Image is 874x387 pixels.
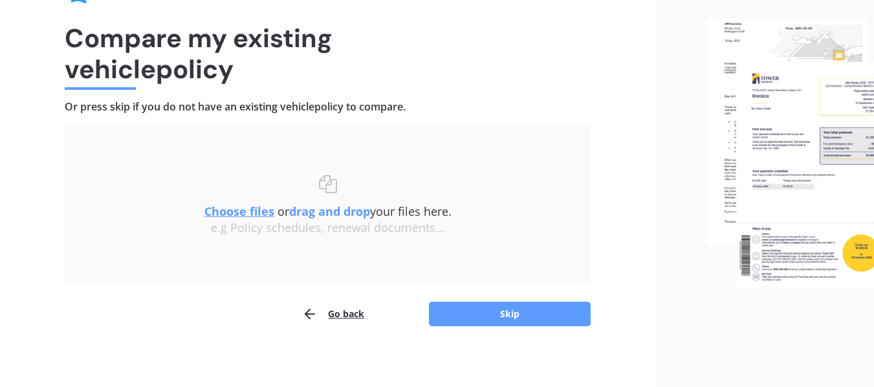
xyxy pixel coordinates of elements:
[65,23,591,85] h1: Compare my existing vehicle policy
[65,100,591,114] h4: Or press skip if you do not have an existing vehicle policy to compare.
[91,221,565,235] div: e.g Policy schedules, renewal documents...
[204,204,274,219] u: Choose files
[204,204,452,219] span: or your files here.
[289,204,370,219] b: drag and drop
[302,301,364,327] button: Go back
[429,302,591,326] button: Skip
[707,19,874,288] img: files.webp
